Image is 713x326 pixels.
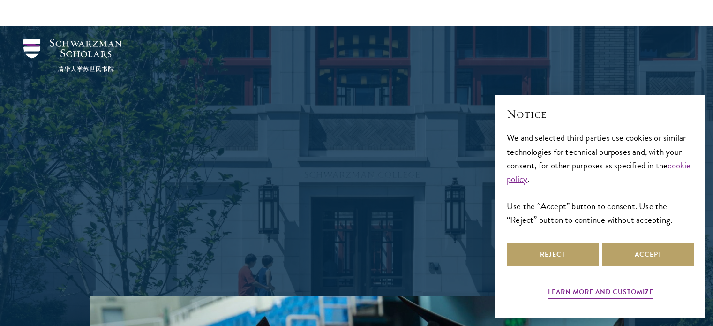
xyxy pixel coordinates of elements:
img: Schwarzman Scholars [23,39,122,72]
button: Learn more and customize [548,286,653,301]
div: We and selected third parties use cookies or similar technologies for technical purposes and, wit... [507,131,694,226]
button: Reject [507,243,599,266]
button: Accept [602,243,694,266]
h2: Notice [507,106,694,122]
a: cookie policy [507,159,691,186]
